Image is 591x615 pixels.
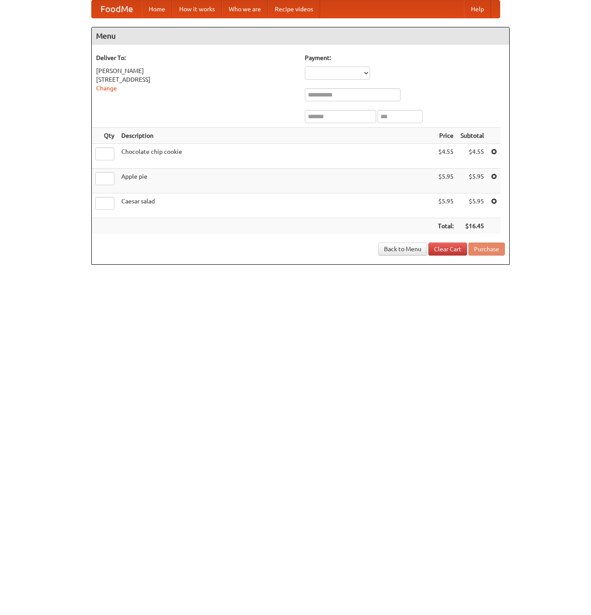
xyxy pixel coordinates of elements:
[92,27,509,45] h4: Menu
[464,0,491,18] a: Help
[457,218,487,234] th: $16.45
[434,193,457,218] td: $5.95
[222,0,268,18] a: Who we are
[118,193,434,218] td: Caesar salad
[457,169,487,193] td: $5.95
[268,0,320,18] a: Recipe videos
[92,128,118,144] th: Qty
[457,128,487,144] th: Subtotal
[96,75,296,84] div: [STREET_ADDRESS]
[118,169,434,193] td: Apple pie
[96,85,117,92] a: Change
[378,243,427,256] a: Back to Menu
[96,66,296,75] div: [PERSON_NAME]
[118,144,434,169] td: Chocolate chip cookie
[434,128,457,144] th: Price
[434,218,457,234] th: Total:
[96,53,296,62] h5: Deliver To:
[305,53,505,62] h5: Payment:
[142,0,172,18] a: Home
[434,169,457,193] td: $5.95
[457,144,487,169] td: $4.55
[457,193,487,218] td: $5.95
[468,243,505,256] button: Purchase
[428,243,467,256] a: Clear Cart
[92,0,142,18] a: FoodMe
[172,0,222,18] a: How it works
[118,128,434,144] th: Description
[434,144,457,169] td: $4.55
